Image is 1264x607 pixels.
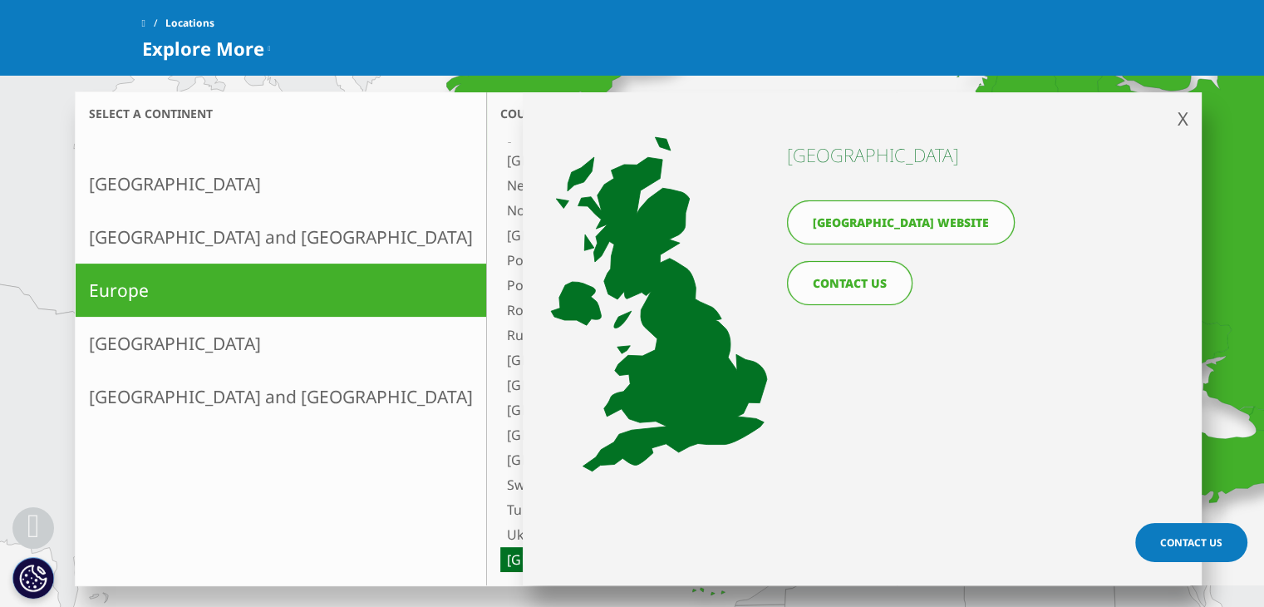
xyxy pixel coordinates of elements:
a: [GEOGRAPHIC_DATA] [500,148,842,173]
a: [GEOGRAPHIC_DATA] website [787,200,1015,244]
a: Contact Us [1135,523,1247,562]
span: Contact Us [1160,535,1222,550]
a: [GEOGRAPHIC_DATA] [500,348,842,373]
h3: Select a continent [76,106,486,121]
a: [GEOGRAPHIC_DATA] and [GEOGRAPHIC_DATA] [76,210,486,264]
a: [GEOGRAPHIC_DATA] [500,373,842,397]
a: Ukraine [500,522,842,547]
a: [GEOGRAPHIC_DATA] [76,157,486,210]
a: Turkey [500,497,842,522]
a: Nordics [500,198,842,223]
span: Explore More [142,38,264,58]
a: [GEOGRAPHIC_DATA] [500,397,842,422]
a: Poland [500,248,842,273]
span: X [1178,106,1188,131]
span: Locations [165,8,214,38]
a: Netherlands [500,173,842,198]
a: [GEOGRAPHIC_DATA] [500,547,842,572]
a: Russia [500,323,842,348]
button: Cookies Settings [12,557,54,599]
a: Romania [500,298,842,323]
a: Switzerland [500,472,842,497]
a: Portugal [500,273,842,298]
a: [GEOGRAPHIC_DATA] [500,447,842,472]
h3: Country [487,92,897,135]
h4: [GEOGRAPHIC_DATA] [787,142,1023,167]
a: [GEOGRAPHIC_DATA] [500,422,842,447]
a: Europe [76,264,486,317]
a: [GEOGRAPHIC_DATA] [76,317,486,370]
a: [GEOGRAPHIC_DATA] and [GEOGRAPHIC_DATA] [76,370,486,423]
a: CONTACT US [787,261,912,305]
a: [GEOGRAPHIC_DATA] [500,223,842,248]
